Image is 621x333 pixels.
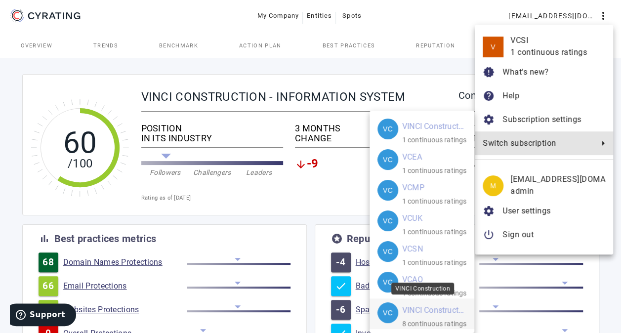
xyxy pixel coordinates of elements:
[402,119,465,134] mat-card-title: VINCI Construction [GEOGRAPHIC_DATA]
[510,35,605,46] div: VCSI
[402,134,466,145] mat-card-subtitle: 1 continuous ratings
[402,318,466,329] mat-card-subtitle: 8 continuous ratings
[402,302,465,318] mat-card-title: VINCI Construction
[402,241,423,257] mat-card-title: VCSN
[483,229,495,241] mat-icon: power_settings_new
[377,272,398,292] div: VC
[483,66,495,78] mat-icon: new_releases
[377,302,398,323] div: VC
[377,119,398,139] div: VC
[483,175,503,196] div: M
[483,90,495,102] mat-icon: help
[502,91,519,100] span: Help
[377,241,398,262] div: VC
[483,37,503,57] div: V
[502,67,549,77] span: What's new?
[483,137,593,149] span: Switch subscription
[402,226,466,237] mat-card-subtitle: 1 continuous ratings
[377,149,398,170] div: VC
[391,283,454,294] div: VINCI Construction
[402,257,466,268] mat-card-subtitle: 1 continuous ratings
[510,185,605,197] div: admin
[502,115,581,124] span: Subscription settings
[402,180,424,196] mat-card-title: VCMP
[402,196,466,207] mat-card-subtitle: 1 continuous ratings
[510,173,605,185] div: [EMAIL_ADDRESS][DOMAIN_NAME]
[402,210,422,226] mat-card-title: VCUK
[502,230,534,239] span: Sign out
[402,165,466,176] mat-card-subtitle: 1 continuous ratings
[483,205,495,217] mat-icon: settings
[377,210,398,231] div: VC
[402,272,423,288] mat-card-title: VCAO
[377,180,398,201] div: VC
[502,206,551,215] span: User settings
[483,114,495,125] mat-icon: settings
[10,303,76,328] iframe: Opens a widget where you can find more information
[402,149,422,165] mat-card-title: VCEA
[510,46,605,58] div: 1 continuous ratings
